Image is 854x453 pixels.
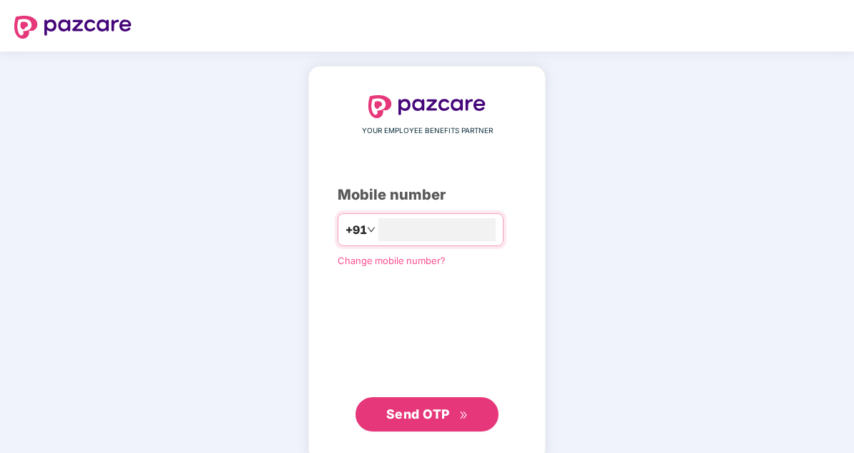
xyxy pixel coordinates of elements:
[367,225,376,234] span: down
[459,411,468,420] span: double-right
[355,397,499,432] button: Send OTPdouble-right
[345,221,367,239] span: +91
[338,184,516,206] div: Mobile number
[362,125,493,137] span: YOUR EMPLOYEE BENEFITS PARTNER
[386,406,450,422] span: Send OTP
[14,16,132,39] img: logo
[368,95,486,118] img: logo
[338,255,446,266] a: Change mobile number?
